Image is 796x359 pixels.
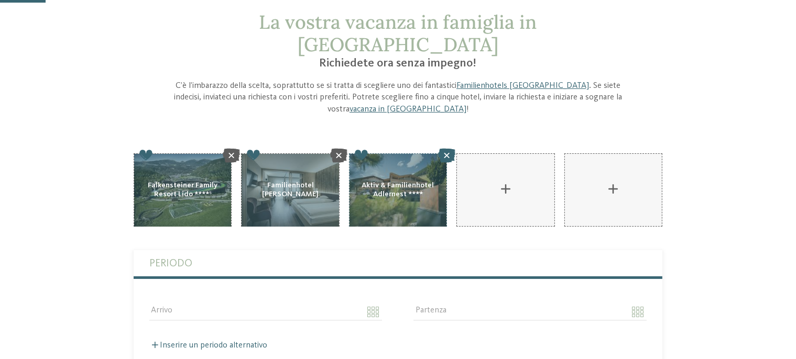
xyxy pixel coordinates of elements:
span: La vostra vacanza in famiglia in [GEOGRAPHIC_DATA] [259,10,537,57]
a: vacanza in [GEOGRAPHIC_DATA] [350,105,466,114]
p: C’è l’imbarazzo della scelta, soprattutto se si tratta di scegliere uno dei fantastici . Se siete... [174,80,623,116]
label: Periodo [149,250,647,276]
label: Inserire un periodo alternativo [149,341,267,350]
a: Familienhotels [GEOGRAPHIC_DATA] [456,82,589,90]
span: Richiedete ora senza impegno! [319,58,476,69]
